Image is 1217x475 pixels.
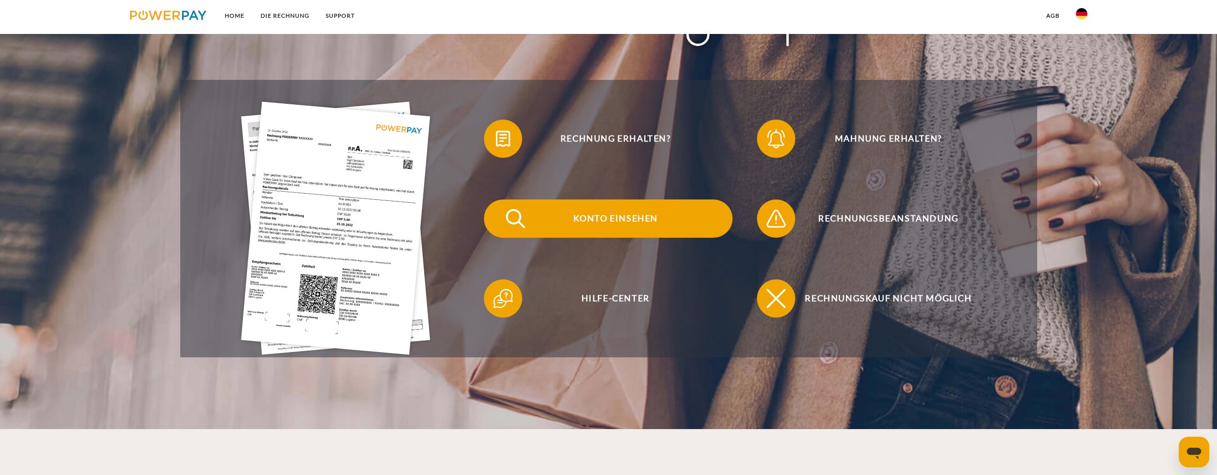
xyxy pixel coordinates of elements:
[764,127,788,151] img: qb_bell.svg
[1038,7,1068,24] a: agb
[771,120,1006,158] span: Mahnung erhalten?
[491,287,515,310] img: qb_help.svg
[504,207,527,231] img: qb_search.svg
[771,279,1006,318] span: Rechnungskauf nicht möglich
[498,199,733,238] span: Konto einsehen
[757,279,1006,318] button: Rechnungskauf nicht möglich
[484,199,733,238] button: Konto einsehen
[757,199,1006,238] button: Rechnungsbeanstandung
[491,127,515,151] img: qb_bill.svg
[318,7,363,24] a: SUPPORT
[757,120,1006,158] button: Mahnung erhalten?
[764,287,788,310] img: qb_close.svg
[217,7,252,24] a: Home
[498,120,733,158] span: Rechnung erhalten?
[1179,437,1209,467] iframe: Schaltfläche zum Öffnen des Messaging-Fensters
[1076,8,1087,20] img: de
[764,207,788,231] img: qb_warning.svg
[498,279,733,318] span: Hilfe-Center
[771,199,1006,238] span: Rechnungsbeanstandung
[241,102,430,355] img: single_invoice_powerpay_de.jpg
[252,7,318,24] a: DIE RECHNUNG
[484,120,733,158] button: Rechnung erhalten?
[484,279,733,318] button: Hilfe-Center
[130,11,207,20] img: logo-powerpay.svg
